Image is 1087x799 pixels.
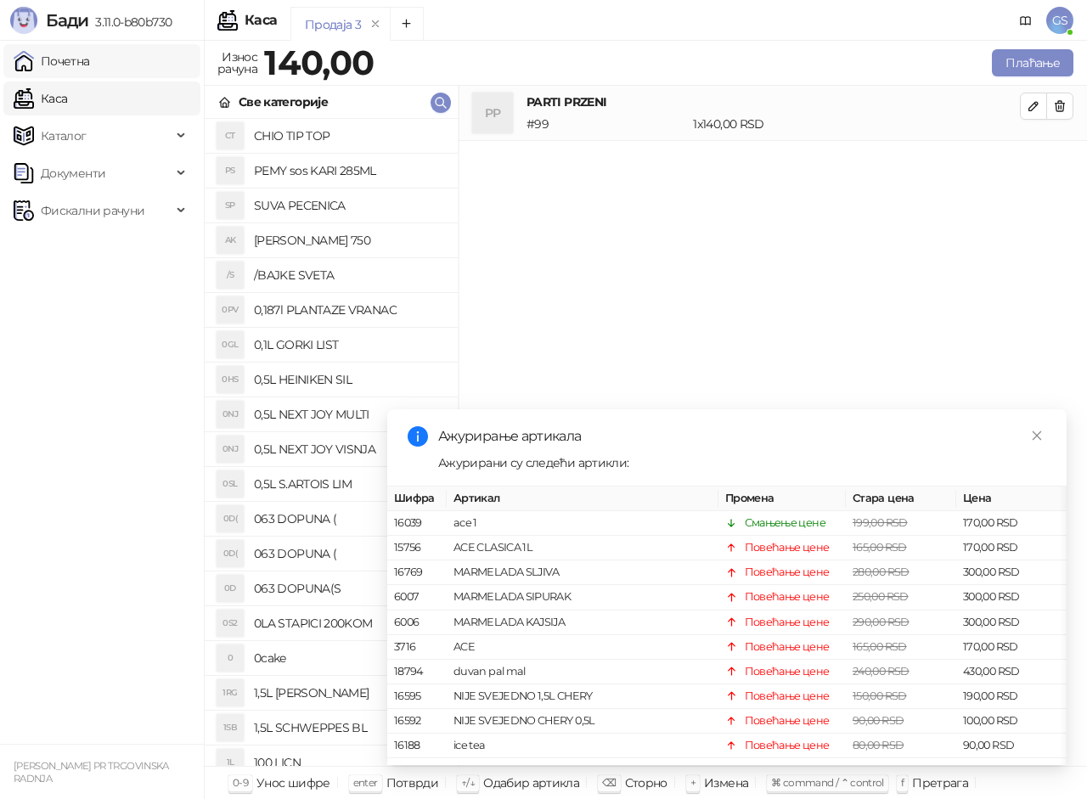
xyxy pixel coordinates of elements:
div: Износ рачуна [214,46,261,80]
th: Промена [718,487,846,511]
td: 16769 [387,560,447,585]
span: info-circle [408,426,428,447]
th: Шифра [387,487,447,511]
h4: 1,5L [PERSON_NAME] [254,679,444,706]
span: 150,00 RSD [853,689,907,702]
div: Повећање цене [745,712,830,729]
div: AK [217,227,244,254]
td: 430,00 RSD [956,660,1067,684]
td: 90,00 RSD [956,734,1067,758]
span: ⌫ [602,776,616,789]
div: Потврди [386,772,439,794]
td: 6007 [387,585,447,610]
div: Каса [245,14,277,27]
td: 16039 [387,511,447,536]
span: enter [353,776,378,789]
td: MARMELADA KAJSIJA [447,610,718,634]
div: 0D( [217,540,244,567]
td: 3716 [387,635,447,660]
div: Повећање цене [745,539,830,556]
a: Документација [1012,7,1039,34]
span: + [690,776,696,789]
div: 1 x 140,00 RSD [690,115,1023,133]
span: 280,00 RSD [853,565,910,578]
div: 0SL [217,470,244,498]
div: PP [472,93,513,133]
td: 16100 [387,758,447,783]
strong: 140,00 [264,42,374,83]
h4: PARTI PRZENI [527,93,1020,111]
div: Повећање цене [745,613,830,630]
span: 90,00 RSD [853,714,904,727]
div: Претрага [912,772,968,794]
div: Повећање цене [745,588,830,605]
td: MARMELADA SLJIVA [447,560,718,585]
div: Одабир артикла [483,772,579,794]
div: Унос шифре [256,772,330,794]
td: 18794 [387,660,447,684]
td: ACE [447,635,718,660]
a: Почетна [14,44,90,78]
div: 0NJ [217,401,244,428]
div: SP [217,192,244,219]
td: 170,00 RSD [956,536,1067,560]
span: 290,00 RSD [853,615,910,627]
td: 90,00 RSD [956,758,1067,783]
h4: SUVA PECENICA [254,192,444,219]
div: Измена [704,772,748,794]
td: duvan pal mal [447,660,718,684]
div: /S [217,262,244,289]
div: CT [217,122,244,149]
div: Повећање цене [745,639,830,656]
button: Add tab [390,7,424,41]
td: 100,00 RSD [956,709,1067,734]
td: ice tea [447,734,718,758]
span: 165,00 RSD [853,541,907,554]
span: 3.11.0-b80b730 [88,14,172,30]
span: Бади [46,10,88,31]
div: # 99 [523,115,690,133]
div: 0PV [217,296,244,324]
h4: [PERSON_NAME] 750 [254,227,444,254]
div: 0 [217,644,244,672]
h4: CHIO TIP TOP [254,122,444,149]
th: Цена [956,487,1067,511]
span: 80,00 RSD [853,763,904,776]
td: 170,00 RSD [956,635,1067,660]
th: Стара цена [846,487,956,511]
div: 0NJ [217,436,244,463]
h4: 0cake [254,644,444,672]
td: ACE CLASICA 1L [447,536,718,560]
div: 0GL [217,331,244,358]
td: ice tea breskva0,5l [447,758,718,783]
div: Ажурирање артикала [438,426,1046,447]
h4: 063 DOPUNA(S [254,575,444,602]
td: 300,00 RSD [956,560,1067,585]
div: Повећање цене [745,737,830,754]
img: Logo [10,7,37,34]
h4: 0,5L S.ARTOIS LIM [254,470,444,498]
span: f [901,776,904,789]
td: 6006 [387,610,447,634]
div: Продаја 3 [305,15,361,34]
span: 240,00 RSD [853,665,910,678]
div: Смањење цене [745,515,825,532]
td: 300,00 RSD [956,585,1067,610]
h4: 0,5L NEXT JOY VISNJA [254,436,444,463]
small: [PERSON_NAME] PR TRGOVINSKA RADNJA [14,760,169,785]
td: 15756 [387,536,447,560]
h4: 0LA STAPICI 200KOM [254,610,444,637]
div: grid [205,119,458,766]
button: remove [364,17,386,31]
div: Повећање цене [745,762,830,779]
div: Сторно [625,772,667,794]
span: 250,00 RSD [853,590,909,603]
th: Артикал [447,487,718,511]
span: 80,00 RSD [853,739,904,751]
td: 16188 [387,734,447,758]
div: Ажурирани су следећи артикли: [438,453,1046,472]
td: 170,00 RSD [956,511,1067,536]
span: 199,00 RSD [853,516,908,529]
td: ace 1 [447,511,718,536]
td: NIJE SVEJEDNO 1,5L CHERY [447,684,718,709]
